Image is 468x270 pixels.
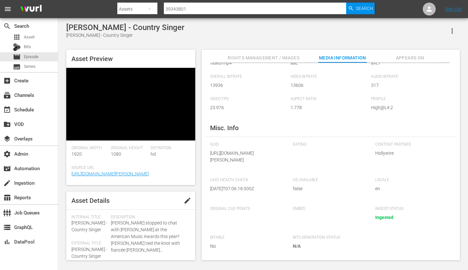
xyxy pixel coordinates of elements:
span: Locale [375,178,448,183]
span: Description: [111,215,187,220]
span: Asset [13,33,21,41]
span: Video Bitrate [291,74,368,79]
span: N/A [293,244,301,249]
span: GUID [210,142,283,147]
span: Bits Generation Status [293,235,366,240]
span: video/mp4 [210,60,287,67]
img: ans4CAIJ8jUAAAAAAAAAAAAAAAAAAAAAAAAgQb4GAAAAAAAAAAAAAAAAAAAAAAAAJMjXAAAAAAAAAAAAAAAAAAAAAAAAgAT5G... [16,2,47,17]
span: 1080 [111,151,121,157]
span: DataPool [3,238,11,246]
span: Create [3,77,11,85]
span: Asset Details [71,197,110,204]
div: Video Player [66,68,195,140]
span: 1.778 [291,104,368,111]
span: Job Queues [3,209,11,217]
span: Series [24,63,36,70]
span: Video FPS [210,97,287,102]
span: Profile [371,97,448,102]
span: Internal Title: [71,215,108,220]
span: Overall Bitrate [210,74,287,79]
span: Schedule [3,106,11,114]
span: Embed [293,206,366,212]
span: 1920 [71,151,82,157]
span: [PERSON_NAME] - Country Singer [71,220,107,232]
span: Content Partner [375,142,448,147]
span: 13936 [210,82,287,89]
span: GraphQL [3,223,11,231]
button: edit [180,193,195,208]
span: Asset Preview [71,55,113,63]
div: Bits [13,43,21,51]
span: Ingestion [3,179,11,187]
span: Asset [24,34,35,40]
span: Bitable [210,235,283,240]
span: hd [151,151,156,157]
span: HD Available [293,178,366,183]
span: Ingest Status [375,206,448,212]
span: Episode [24,54,38,60]
span: [PERSON_NAME] - Country Singer [71,247,107,259]
span: VOD [3,120,11,128]
span: Overlays [3,135,11,143]
span: Original Height [111,146,147,151]
button: Search [346,3,375,14]
span: Channels [3,91,11,99]
span: Reports [3,194,11,202]
span: 23.976 [210,104,287,111]
span: Search [356,3,373,14]
span: Automation [3,165,11,172]
span: No [210,243,283,250]
span: Audio Bitrate [371,74,448,79]
span: en [375,185,448,192]
span: menu [4,5,12,13]
span: External Title: [71,241,108,246]
span: Search [3,22,11,30]
a: Sign Out [445,6,462,12]
span: [PERSON_NAME] stopped to chat with [PERSON_NAME] at the American Music Awards this year!! [PERSON... [111,220,187,254]
a: [URL][DOMAIN_NAME][PERSON_NAME] [71,171,149,176]
span: false [293,185,366,192]
span: Misc. Info [210,124,239,132]
span: High@L4.2 [371,104,448,111]
span: Definition [151,146,187,151]
span: edit [184,197,191,204]
span: Original Width [71,146,108,151]
span: Admin [3,150,11,158]
span: Aspect Ratio [291,97,368,102]
span: Bits [24,44,31,50]
span: Rights Management / Images [228,54,299,62]
span: Media Information [318,54,367,62]
span: Last Health Check [210,178,283,183]
span: Series [13,63,21,71]
span: [URL][DOMAIN_NAME][PERSON_NAME] [210,150,283,163]
div: [PERSON_NAME] - Country Singer [66,23,184,32]
span: [DATE]T07:06:18.000Z [210,185,283,192]
span: Hollywire [375,150,448,157]
span: Original Cue Points [210,206,283,212]
span: Episode [13,53,21,61]
span: Ingested [375,215,393,220]
span: Rating [293,142,366,147]
span: aac [291,60,368,67]
div: [PERSON_NAME] - Country Singer [66,32,184,39]
span: 317 [371,82,448,89]
span: Source Url [71,165,187,171]
span: 13606 [291,82,368,89]
span: avc1 [371,60,448,67]
span: Appears On [386,54,434,62]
